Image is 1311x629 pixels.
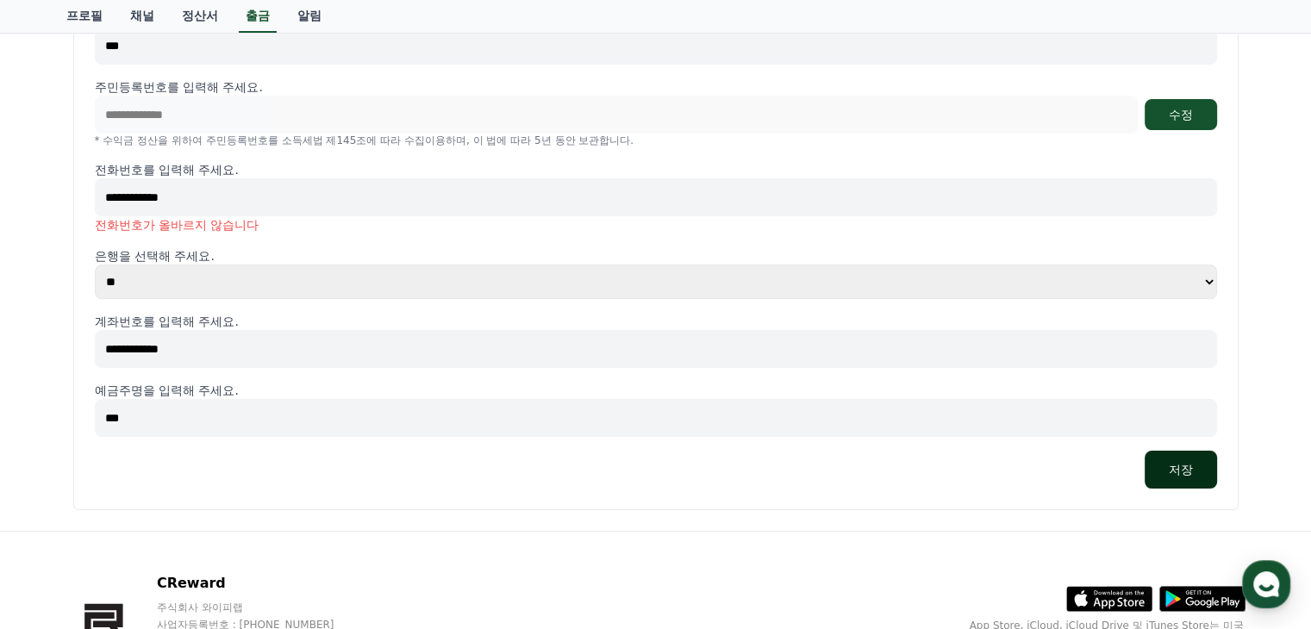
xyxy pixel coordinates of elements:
span: 대화 [158,513,178,526]
a: 대화 [114,486,222,529]
span: 홈 [54,512,65,526]
p: 계좌번호를 입력해 주세요. [95,313,1217,330]
p: 주식회사 와이피랩 [157,601,367,614]
p: CReward [157,573,367,594]
span: 설정 [266,512,287,526]
button: 수정 [1145,99,1217,130]
button: 저장 [1145,451,1217,489]
a: 홈 [5,486,114,529]
p: 예금주명을 입력해 주세요. [95,382,1217,399]
a: 설정 [222,486,331,529]
p: 전화번호를 입력해 주세요. [95,161,1217,178]
p: 은행을 선택해 주세요. [95,247,1217,265]
p: * 수익금 정산을 위하여 주민등록번호를 소득세법 제145조에 따라 수집이용하며, 이 법에 따라 5년 동안 보관합니다. [95,134,1217,147]
p: 전화번호가 올바르지 않습니다 [95,216,1217,234]
p: 주민등록번호를 입력해 주세요. [95,78,263,96]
